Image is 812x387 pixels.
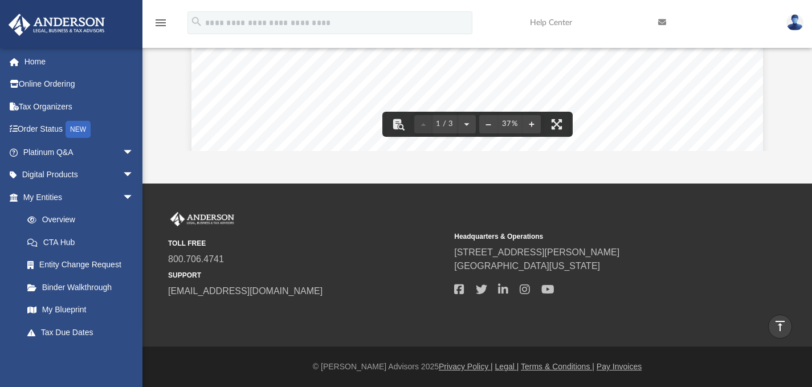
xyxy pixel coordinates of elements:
a: Tax Organizers [8,95,151,118]
a: Overview [16,209,151,231]
img: Anderson Advisors Platinum Portal [168,212,236,227]
a: 800.706.4741 [168,254,224,264]
a: Entity Change Request [16,254,151,276]
button: Next page [458,112,476,137]
span: arrow_drop_down [123,186,145,209]
a: Digital Productsarrow_drop_down [8,164,151,186]
div: © [PERSON_NAME] Advisors 2025 [142,361,812,373]
a: Pay Invoices [597,362,642,371]
button: Zoom in [523,112,541,137]
a: [STREET_ADDRESS][PERSON_NAME] [454,247,619,257]
a: Binder Walkthrough [16,276,151,299]
a: menu [154,22,168,30]
a: CTA Hub [16,231,151,254]
a: Order StatusNEW [8,118,151,141]
span: arrow_drop_down [123,164,145,187]
a: vertical_align_top [768,315,792,339]
i: vertical_align_top [773,319,787,333]
i: search [190,15,203,28]
small: Headquarters & Operations [454,231,732,242]
div: NEW [66,121,91,138]
a: [EMAIL_ADDRESS][DOMAIN_NAME] [168,286,323,296]
a: Home [8,50,151,73]
a: [GEOGRAPHIC_DATA][US_STATE] [454,261,600,271]
small: SUPPORT [168,270,446,280]
span: arrow_drop_down [123,141,145,164]
a: Platinum Q&Aarrow_drop_down [8,141,151,164]
a: Online Ordering [8,73,151,96]
div: Current zoom level [497,120,523,128]
span: arrow_drop_down [123,344,145,367]
button: Zoom out [479,112,497,137]
a: Tax Due Dates [16,321,151,344]
a: My Anderson Teamarrow_drop_down [8,344,145,366]
span: 1 / 3 [432,120,458,128]
small: TOLL FREE [168,238,446,249]
a: My Entitiesarrow_drop_down [8,186,151,209]
button: 1 / 3 [432,112,458,137]
a: Legal | [495,362,519,371]
button: Toggle findbar [386,112,411,137]
img: User Pic [786,14,803,31]
a: Privacy Policy | [439,362,493,371]
button: Enter fullscreen [544,112,569,137]
img: Anderson Advisors Platinum Portal [5,14,108,36]
i: menu [154,16,168,30]
a: Terms & Conditions | [521,362,594,371]
a: My Blueprint [16,299,145,321]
